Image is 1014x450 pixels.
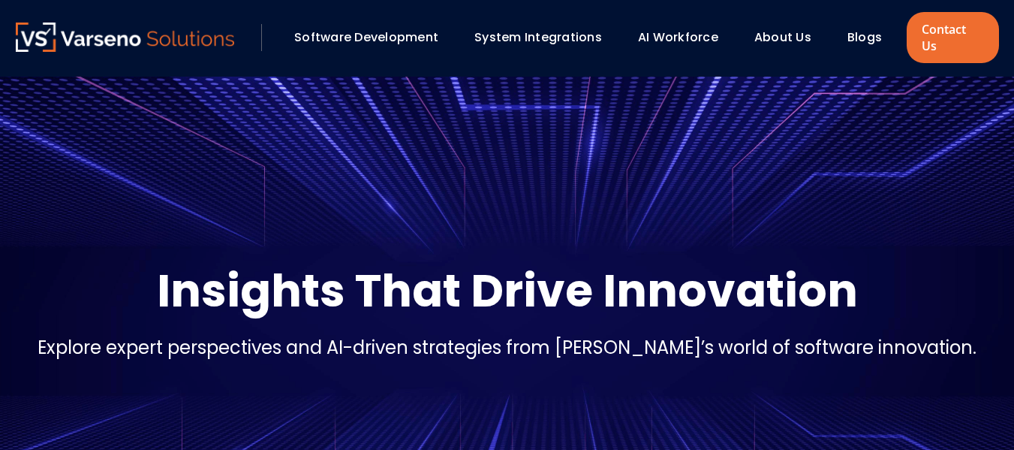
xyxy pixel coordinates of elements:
[157,261,858,321] p: Insights That Drive Innovation
[840,25,903,50] div: Blogs
[630,25,739,50] div: AI Workforce
[38,334,976,361] p: Explore expert perspectives and AI-driven strategies from [PERSON_NAME]’s world of software innov...
[474,29,602,46] a: System Integrations
[16,23,235,53] a: Varseno Solutions – Product Engineering & IT Services
[847,29,882,46] a: Blogs
[294,29,438,46] a: Software Development
[754,29,811,46] a: About Us
[907,12,998,63] a: Contact Us
[747,25,832,50] div: About Us
[287,25,459,50] div: Software Development
[16,23,235,52] img: Varseno Solutions – Product Engineering & IT Services
[638,29,718,46] a: AI Workforce
[467,25,623,50] div: System Integrations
